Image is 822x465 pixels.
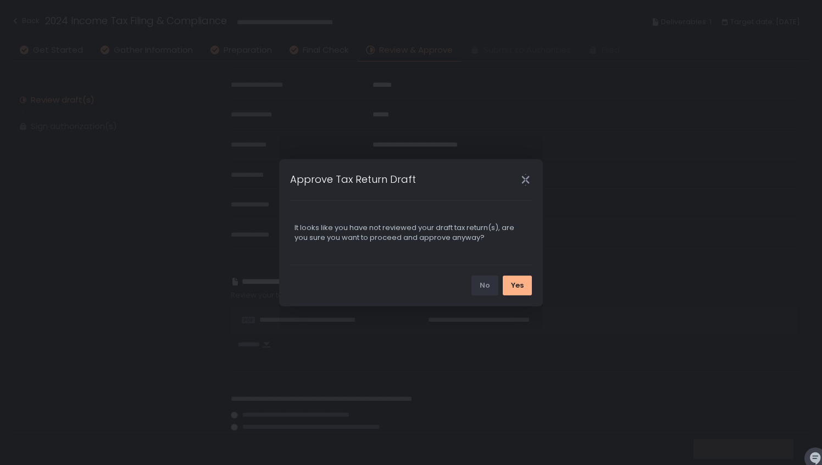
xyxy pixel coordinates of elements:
div: It looks like you have not reviewed your draft tax return(s), are you sure you want to proceed an... [295,223,527,243]
div: No [480,281,490,290]
div: Close [508,173,543,186]
div: Yes [511,281,524,290]
button: Yes [503,276,532,295]
h1: Approve Tax Return Draft [290,172,416,187]
button: No [471,276,498,295]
